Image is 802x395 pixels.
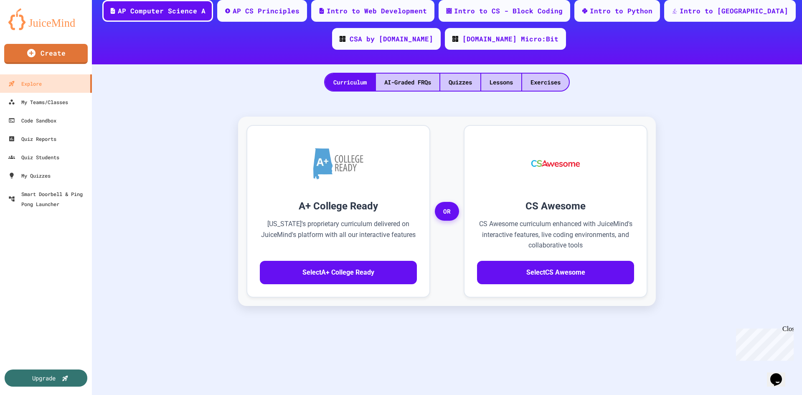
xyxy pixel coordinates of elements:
[522,74,569,91] div: Exercises
[477,219,634,251] p: CS Awesome curriculum enhanced with JuiceMind's interactive features, live coding environments, a...
[477,199,634,214] h3: CS Awesome
[376,74,439,91] div: AI-Graded FRQs
[3,3,58,53] div: Chat with us now!Close
[440,74,480,91] div: Quizzes
[260,261,417,284] button: SelectA+ College Ready
[733,325,794,361] iframe: chat widget
[350,34,433,44] div: CSA by [DOMAIN_NAME]
[260,219,417,251] p: [US_STATE]'s proprietary curriculum delivered on JuiceMind's platform with all our interactive fe...
[477,261,634,284] button: SelectCS Awesome
[118,6,206,16] div: AP Computer Science A
[8,171,51,181] div: My Quizzes
[233,6,299,16] div: AP CS Principles
[590,6,652,16] div: Intro to Python
[680,6,788,16] div: Intro to [GEOGRAPHIC_DATA]
[340,36,345,42] img: CODE_logo_RGB.png
[4,44,88,64] a: Create
[8,115,56,125] div: Code Sandbox
[260,199,417,214] h3: A+ College Ready
[481,74,521,91] div: Lessons
[313,148,363,179] img: A+ College Ready
[523,138,589,189] img: CS Awesome
[8,79,42,89] div: Explore
[32,374,56,382] div: Upgrade
[462,34,558,44] div: [DOMAIN_NAME] Micro:Bit
[8,152,59,162] div: Quiz Students
[767,362,794,387] iframe: chat widget
[8,134,56,144] div: Quiz Reports
[454,6,563,16] div: Intro to CS - Block Coding
[8,8,84,30] img: logo-orange.svg
[452,36,458,42] img: CODE_logo_RGB.png
[435,202,459,221] span: OR
[327,6,427,16] div: Intro to Web Development
[8,97,68,107] div: My Teams/Classes
[8,189,89,209] div: Smart Doorbell & Ping Pong Launcher
[325,74,375,91] div: Curriculum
